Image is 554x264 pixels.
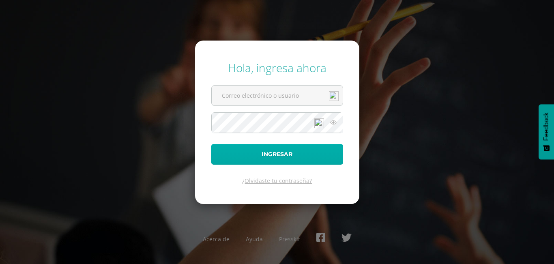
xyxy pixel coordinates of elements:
[211,60,343,75] div: Hola, ingresa ahora
[246,235,263,243] a: Ayuda
[543,112,550,141] span: Feedback
[211,144,343,165] button: Ingresar
[212,86,343,105] input: Correo electrónico o usuario
[314,118,324,128] img: npw-badge-icon-locked.svg
[203,235,230,243] a: Acerca de
[539,104,554,159] button: Feedback - Mostrar encuesta
[242,177,312,185] a: ¿Olvidaste tu contraseña?
[329,91,339,101] img: npw-badge-icon-locked.svg
[279,235,300,243] a: Presskit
